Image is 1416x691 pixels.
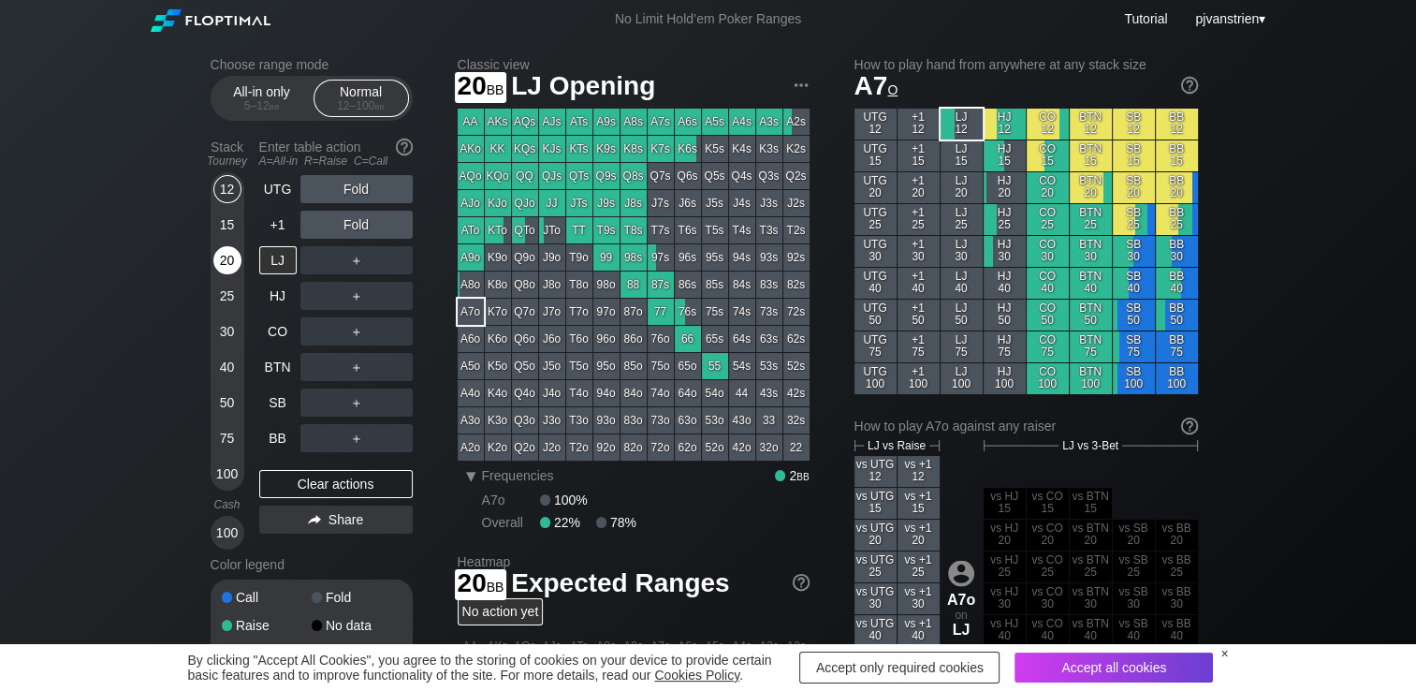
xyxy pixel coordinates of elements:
div: Q8o [512,272,538,298]
div: J9s [593,190,620,216]
div: K3o [485,407,511,434]
div: UTG 15 [854,140,897,171]
div: 100 [213,519,241,547]
div: K3s [756,136,782,162]
div: 84s [729,272,755,298]
div: BB 25 [1156,204,1198,235]
div: 87o [620,299,647,325]
div: J7s [648,190,674,216]
div: 64o [675,380,701,406]
div: 97o [593,299,620,325]
div: 73o [648,407,674,434]
div: HJ 15 [984,140,1026,171]
div: Q9o [512,244,538,271]
div: Q9s [593,163,620,189]
div: No Limit Hold’em Poker Ranges [587,11,829,31]
div: LJ 25 [941,204,983,235]
div: J8s [620,190,647,216]
div: JTs [566,190,592,216]
div: SB 100 [1113,363,1155,394]
div: A9s [593,109,620,135]
div: 66 [675,326,701,352]
div: UTG 50 [854,300,897,331]
div: K8o [485,272,511,298]
div: T2o [566,434,592,461]
div: 64s [729,326,755,352]
div: UTG 12 [854,109,897,140]
div: AQs [512,109,538,135]
div: BTN 40 [1070,268,1112,299]
img: help.32db89a4.svg [1179,75,1200,96]
div: KK [485,136,511,162]
div: BB 15 [1156,140,1198,171]
div: 54s [729,353,755,379]
img: icon-avatar.b40e07d9.svg [948,560,974,586]
div: ＋ [300,424,413,452]
div: T9s [593,217,620,243]
div: AKo [458,136,484,162]
div: LJ 40 [941,268,983,299]
div: BB 100 [1156,363,1198,394]
div: K2s [783,136,810,162]
div: K5s [702,136,728,162]
div: 74o [648,380,674,406]
div: 44 [729,380,755,406]
div: T4o [566,380,592,406]
div: CO 25 [1027,204,1069,235]
div: 83s [756,272,782,298]
div: T4s [729,217,755,243]
div: 5 – 12 [223,99,301,112]
div: J3s [756,190,782,216]
div: 95s [702,244,728,271]
div: +1 30 [898,236,940,267]
div: No data [312,619,401,632]
div: 52s [783,353,810,379]
div: K5o [485,353,511,379]
div: 65o [675,353,701,379]
div: UTG 20 [854,172,897,203]
div: Q6s [675,163,701,189]
div: T5s [702,217,728,243]
div: SB 40 [1113,268,1155,299]
div: LJ [259,246,297,274]
div: +1 100 [898,363,940,394]
div: 65s [702,326,728,352]
div: SB 12 [1113,109,1155,140]
div: 87s [648,272,674,298]
div: A3s [756,109,782,135]
div: UTG 25 [854,204,897,235]
div: JJ [539,190,565,216]
div: × [1220,646,1228,661]
div: J4s [729,190,755,216]
div: Normal [318,81,404,116]
div: 85s [702,272,728,298]
div: JTo [539,217,565,243]
a: Tutorial [1124,11,1167,26]
div: 63o [675,407,701,434]
div: QTo [512,217,538,243]
div: 62s [783,326,810,352]
div: ＋ [300,246,413,274]
div: 95o [593,353,620,379]
div: A3o [458,407,484,434]
div: Q7o [512,299,538,325]
img: help.32db89a4.svg [394,137,415,157]
div: 92o [593,434,620,461]
span: bb [487,78,504,98]
div: UTG 100 [854,363,897,394]
div: KQo [485,163,511,189]
div: BTN 50 [1070,300,1112,331]
h2: Classic view [458,57,810,72]
div: T3o [566,407,592,434]
div: 50 [213,389,241,417]
img: help.32db89a4.svg [1179,416,1200,436]
div: 76o [648,326,674,352]
div: Q5s [702,163,728,189]
div: HJ 25 [984,204,1026,235]
div: Raise [222,619,312,632]
div: AA [458,109,484,135]
div: BB 30 [1156,236,1198,267]
div: 86s [675,272,701,298]
div: Q2o [512,434,538,461]
div: K9o [485,244,511,271]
